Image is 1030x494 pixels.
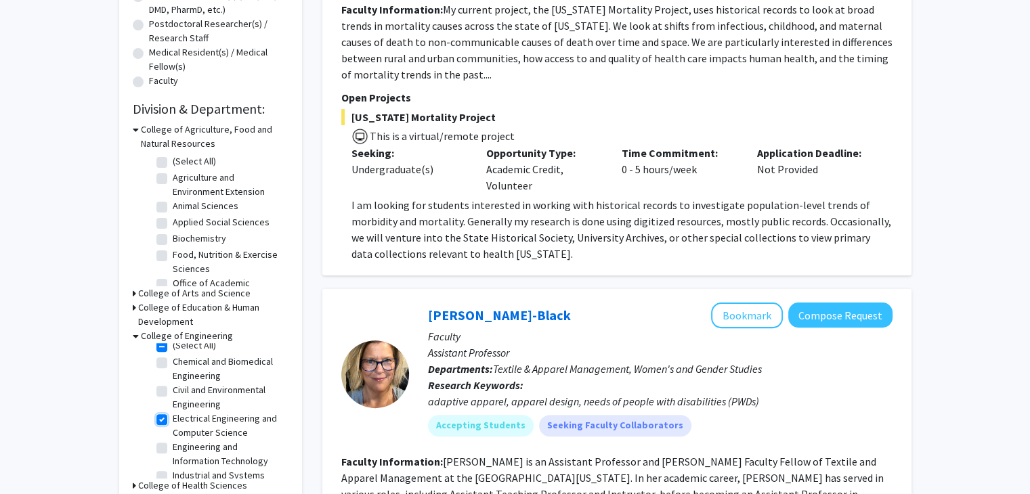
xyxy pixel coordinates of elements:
h3: College of Health Sciences [138,478,247,493]
b: Faculty Information: [341,455,443,468]
label: Applied Social Sciences [173,215,270,229]
p: Opportunity Type: [486,145,601,161]
label: Civil and Environmental Engineering [173,383,285,411]
a: [PERSON_NAME]-Black [428,307,571,323]
div: adaptive apparel, apparel design, needs of people with disabilities (PWDs) [428,393,893,409]
p: Assistant Professor [428,344,893,361]
span: Textile & Apparel Management, Women's and Gender Studies [493,362,762,376]
p: I am looking for students interested in working with historical records to investigate population... [351,197,893,262]
label: Faculty [149,74,178,88]
mat-chip: Seeking Faculty Collaborators [539,415,691,436]
fg-read-more: My current project, the [US_STATE] Mortality Project, uses historical records to look at broad tr... [341,3,893,81]
label: Chemical and Biomedical Engineering [173,355,285,383]
span: This is a virtual/remote project [368,129,515,143]
div: 0 - 5 hours/week [611,145,747,194]
label: Office of Academic Programs [173,276,285,305]
mat-chip: Accepting Students [428,415,534,436]
span: [US_STATE] Mortality Project [341,109,893,125]
label: Medical Resident(s) / Medical Fellow(s) [149,45,288,74]
h3: College of Agriculture, Food and Natural Resources [141,122,288,151]
h3: College of Education & Human Development [138,300,288,329]
label: (Select All) [173,154,216,169]
label: (Select All) [173,338,216,353]
b: Research Keywords: [428,378,523,392]
h3: College of Engineering [141,329,233,343]
label: Engineering and Information Technology [173,440,285,468]
label: Biochemistry [173,231,226,246]
h3: College of Arts and Science [138,286,251,300]
iframe: Chat [10,433,58,484]
button: Compose Request to Kerri McBee-Black [788,302,893,328]
div: Undergraduate(s) [351,161,467,177]
p: Open Projects [341,89,893,106]
p: Application Deadline: [757,145,872,161]
label: Agriculture and Environment Extension [173,171,285,199]
p: Seeking: [351,145,467,161]
label: Postdoctoral Researcher(s) / Research Staff [149,17,288,45]
button: Add Kerri McBee-Black to Bookmarks [711,302,783,328]
label: Food, Nutrition & Exercise Sciences [173,248,285,276]
b: Departments: [428,362,493,376]
label: Electrical Engineering and Computer Science [173,411,285,440]
div: Not Provided [747,145,882,194]
b: Faculty Information: [341,3,443,16]
label: Animal Sciences [173,199,238,213]
div: Academic Credit, Volunteer [476,145,611,194]
p: Faculty [428,328,893,344]
p: Time Commitment: [622,145,737,161]
h2: Division & Department: [133,101,288,117]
